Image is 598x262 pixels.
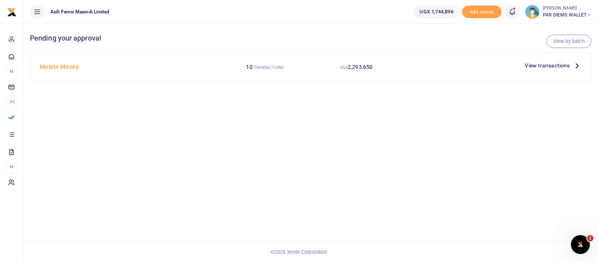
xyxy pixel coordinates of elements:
[6,160,17,173] li: M
[254,65,284,70] small: TRANSACTIONS
[525,5,540,19] img: profile-user
[246,64,253,70] span: 10
[7,9,17,15] a: logo-small logo-large logo-large
[543,11,592,19] span: PAR DIEMS WALLET
[6,65,17,78] li: M
[348,64,373,70] span: 2,293,650
[47,8,113,15] span: Asili Farms Masindi Limited
[462,6,502,19] li: Toup your wallet
[543,5,592,12] small: [PERSON_NAME]
[462,8,502,14] a: Add money
[525,61,570,70] span: View transactions
[414,5,459,19] a: UGX 1,744,896
[40,63,216,71] h4: Mobile Money
[525,5,592,19] a: profile-user [PERSON_NAME] PAR DIEMS WALLET
[547,35,592,48] a: View by batch
[571,235,590,254] iframe: Intercom live chat
[411,5,462,19] li: Wallet ballance
[462,6,502,19] span: Add money
[7,7,17,17] img: logo-small
[420,8,453,16] span: UGX 1,744,896
[340,65,348,70] small: UGX
[587,235,594,242] span: 1
[6,95,17,108] li: Ac
[30,34,592,43] h4: Pending your approval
